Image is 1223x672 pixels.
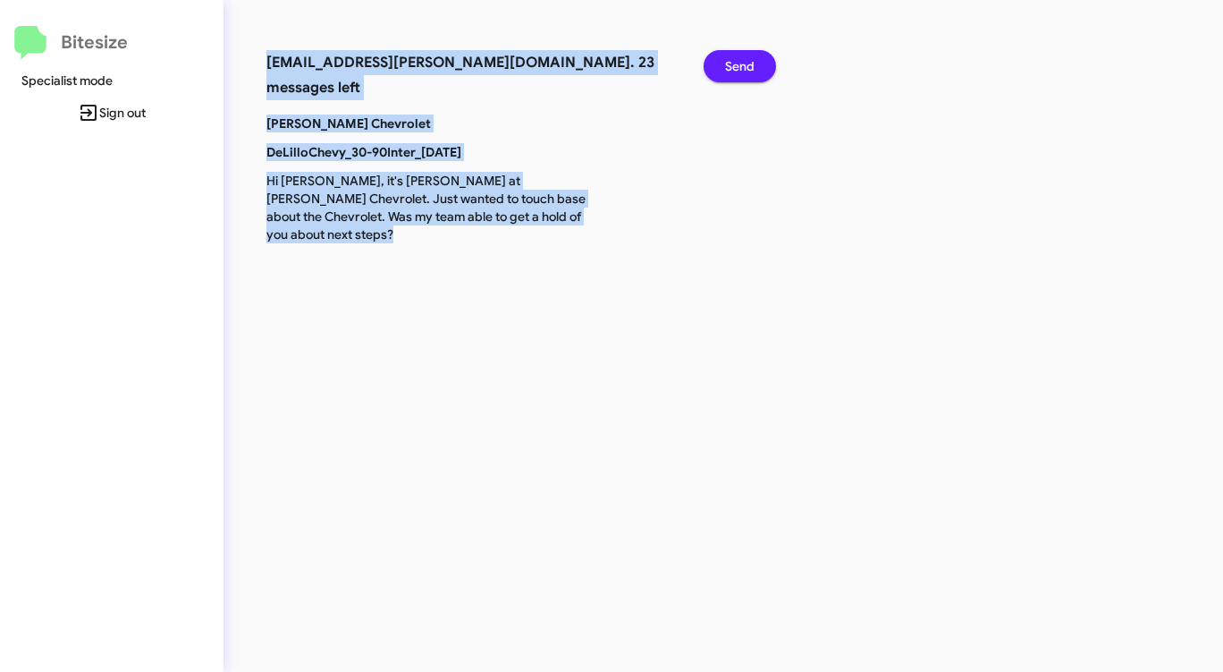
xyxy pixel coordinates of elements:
[266,144,461,160] b: DeLilloChevy_30-90Inter_[DATE]
[704,50,776,82] button: Send
[14,97,209,129] span: Sign out
[266,50,677,100] h3: [EMAIL_ADDRESS][PERSON_NAME][DOMAIN_NAME]. 23 messages left
[266,115,431,132] b: [PERSON_NAME] Chevrolet
[14,26,128,60] a: Bitesize
[725,50,755,82] span: Send
[253,172,603,243] p: Hi [PERSON_NAME], it's [PERSON_NAME] at [PERSON_NAME] Chevrolet. Just wanted to touch base about ...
